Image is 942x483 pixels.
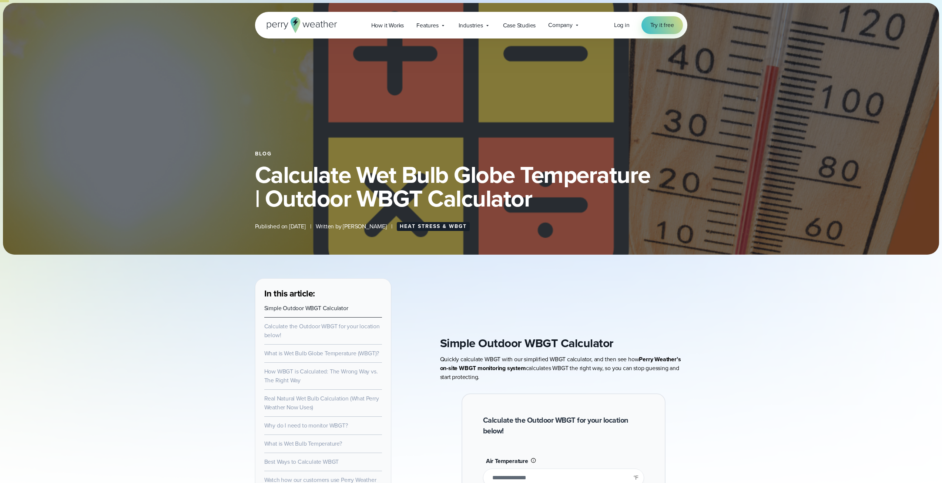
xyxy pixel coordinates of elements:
h2: Calculate the Outdoor WBGT for your location below! [483,415,644,436]
a: Simple Outdoor WBGT Calculator [264,304,348,312]
a: How WBGT is Calculated: The Wrong Way vs. The Right Way [264,367,378,385]
span: Company [548,21,573,30]
span: Log in [614,21,630,29]
div: Blog [255,151,687,157]
span: Written by [PERSON_NAME] [316,222,387,231]
a: Try it free [641,16,683,34]
span: | [391,222,392,231]
span: Published on [DATE] [255,222,306,231]
a: Log in [614,21,630,30]
p: Quickly calculate WBGT with our simplified WBGT calculator, and then see how calculates WBGT the ... [440,355,687,382]
a: Why do I need to monitor WBGT? [264,421,348,430]
strong: Perry Weather’s on-site WBGT monitoring system [440,355,681,372]
a: What is Wet Bulb Globe Temperature (WBGT)? [264,349,379,358]
h2: Simple Outdoor WBGT Calculator [440,336,687,350]
h3: In this article: [264,288,382,299]
a: Best Ways to Calculate WBGT [264,457,339,466]
a: Calculate the Outdoor WBGT for your location below! [264,322,380,339]
span: Features [416,21,438,30]
iframe: WBGT Explained: Listen as we break down all you need to know about WBGT Video [462,278,666,309]
a: How it Works [365,18,410,33]
span: Case Studies [503,21,536,30]
a: Heat Stress & WBGT [397,222,470,231]
span: Air Temperature [486,457,528,465]
a: What is Wet Bulb Temperature? [264,439,342,448]
span: Try it free [650,21,674,30]
a: Real Natural Wet Bulb Calculation (What Perry Weather Now Uses) [264,394,379,412]
span: Industries [459,21,483,30]
span: How it Works [371,21,404,30]
a: Case Studies [497,18,542,33]
h1: Calculate Wet Bulb Globe Temperature | Outdoor WBGT Calculator [255,163,687,210]
span: | [310,222,311,231]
